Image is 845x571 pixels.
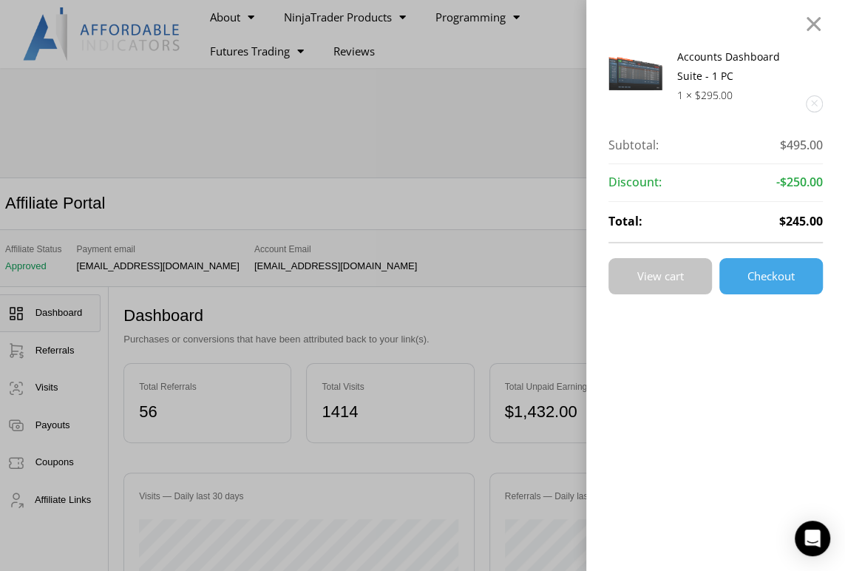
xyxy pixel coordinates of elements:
[608,258,712,294] a: View cart
[719,258,823,294] a: Checkout
[695,88,733,102] bdi: 295.00
[608,47,662,90] img: Screenshot 2024-08-26 155710eeeee | Affordable Indicators – NinjaTrader
[776,172,823,194] span: -$250.00
[677,50,780,83] a: Accounts Dashboard Suite - 1 PC
[608,172,662,194] strong: Discount:
[608,135,659,157] strong: Subtotal:
[677,88,692,102] span: 1 ×
[795,521,830,556] div: Open Intercom Messenger
[608,211,642,233] strong: Total:
[780,135,823,157] span: $495.00
[637,271,684,282] span: View cart
[695,88,701,102] span: $
[747,271,795,282] span: Checkout
[779,211,823,233] span: $245.00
